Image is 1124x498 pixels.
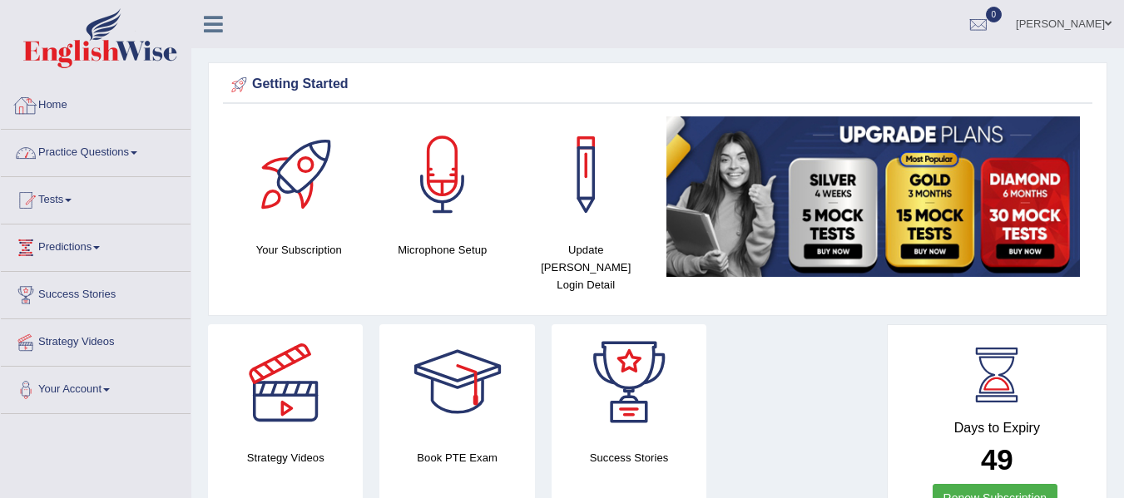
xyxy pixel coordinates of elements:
[986,7,1003,22] span: 0
[552,449,706,466] h4: Success Stories
[379,449,534,466] h4: Book PTE Exam
[227,72,1088,97] div: Getting Started
[208,449,363,466] h4: Strategy Videos
[235,241,363,259] h4: Your Subscription
[1,319,191,361] a: Strategy Videos
[522,241,650,293] h4: Update [PERSON_NAME] Login Detail
[666,116,1081,277] img: small5.jpg
[379,241,507,259] h4: Microphone Setup
[906,421,1088,436] h4: Days to Expiry
[1,272,191,313] a: Success Stories
[1,82,191,124] a: Home
[1,177,191,219] a: Tests
[981,443,1013,476] b: 49
[1,224,191,266] a: Predictions
[1,130,191,171] a: Practice Questions
[1,367,191,408] a: Your Account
